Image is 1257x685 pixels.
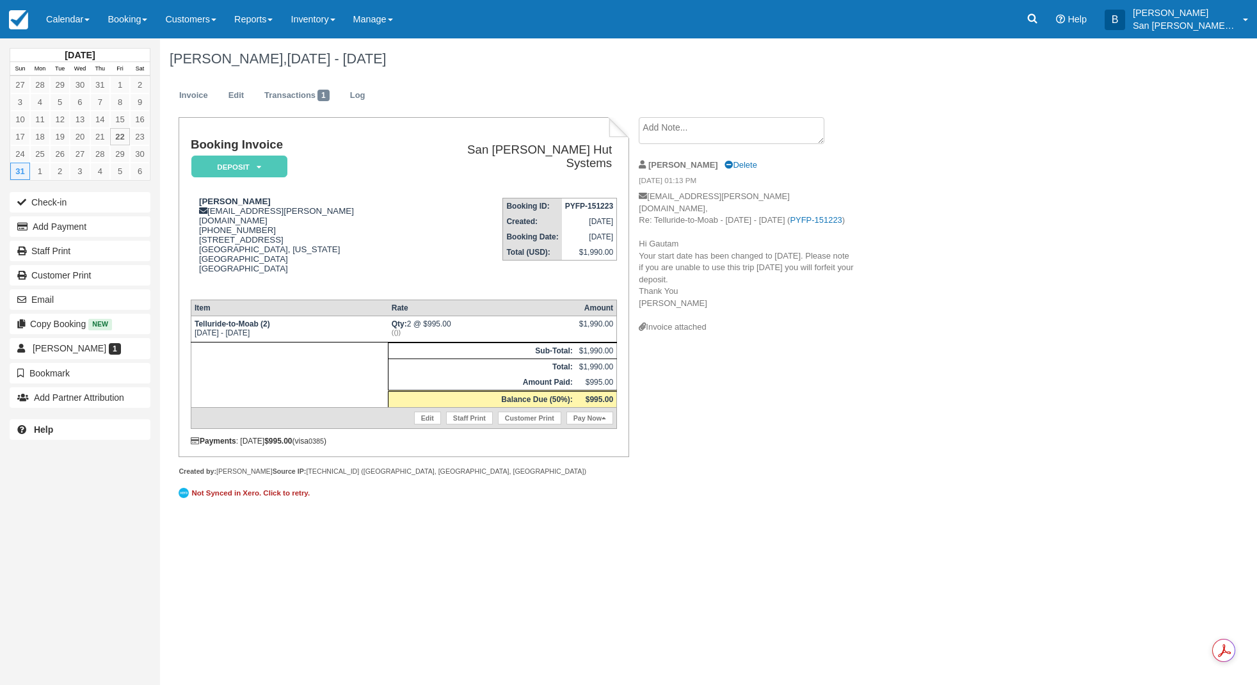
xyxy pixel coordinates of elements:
[10,93,30,111] a: 3
[576,300,617,316] th: Amount
[264,437,292,446] strong: $995.00
[503,214,562,229] th: Created:
[10,111,30,128] a: 10
[170,83,218,108] a: Invoice
[88,319,112,330] span: New
[388,316,576,342] td: 2 @ $995.00
[50,145,70,163] a: 26
[110,111,130,128] a: 15
[579,319,613,339] div: $1,990.00
[10,419,150,440] a: Help
[1133,19,1235,32] p: San [PERSON_NAME] Hut Systems
[388,300,576,316] th: Rate
[10,314,150,334] button: Copy Booking New
[50,111,70,128] a: 12
[179,486,313,500] a: Not Synced in Xero. Click to retry.
[90,128,110,145] a: 21
[388,342,576,359] th: Sub-Total:
[790,215,842,225] a: PYFP-151223
[576,342,617,359] td: $1,990.00
[50,163,70,180] a: 2
[191,155,283,179] a: Deposit
[30,128,50,145] a: 18
[340,83,375,108] a: Log
[1068,14,1087,24] span: Help
[179,467,628,476] div: [PERSON_NAME] [TECHNICAL_ID] ([GEOGRAPHIC_DATA], [GEOGRAPHIC_DATA], [GEOGRAPHIC_DATA])
[648,160,718,170] strong: [PERSON_NAME]
[1133,6,1235,19] p: [PERSON_NAME]
[30,111,50,128] a: 11
[10,338,150,359] a: [PERSON_NAME] 1
[90,163,110,180] a: 4
[130,62,150,76] th: Sat
[9,10,28,29] img: checkfront-main-nav-mini-logo.png
[566,412,613,424] a: Pay Now
[90,62,110,76] th: Thu
[191,197,420,289] div: [EMAIL_ADDRESS][PERSON_NAME][DOMAIN_NAME] [PHONE_NUMBER] [STREET_ADDRESS] [GEOGRAPHIC_DATA], [US_...
[10,289,150,310] button: Email
[65,50,95,60] strong: [DATE]
[565,202,613,211] strong: PYFP-151223
[10,145,30,163] a: 24
[191,138,420,152] h1: Booking Invoice
[30,145,50,163] a: 25
[498,412,561,424] a: Customer Print
[388,375,576,391] th: Amount Paid:
[503,229,562,245] th: Booking Date:
[34,424,53,435] b: Help
[388,391,576,407] th: Balance Due (50%):
[273,467,307,475] strong: Source IP:
[503,198,562,214] th: Booking ID:
[10,76,30,93] a: 27
[562,229,617,245] td: [DATE]
[130,145,150,163] a: 30
[50,93,70,111] a: 5
[90,145,110,163] a: 28
[191,437,617,446] div: : [DATE] (visa )
[503,245,562,261] th: Total (USD):
[639,175,854,189] em: [DATE] 01:13 PM
[130,93,150,111] a: 9
[10,387,150,408] button: Add Partner Attribution
[725,160,757,170] a: Delete
[130,128,150,145] a: 23
[170,51,1093,67] h1: [PERSON_NAME],
[191,316,388,342] td: [DATE] - [DATE]
[586,395,613,404] strong: $995.00
[191,300,388,316] th: Item
[179,467,216,475] strong: Created by:
[70,163,90,180] a: 3
[110,145,130,163] a: 29
[50,76,70,93] a: 29
[70,128,90,145] a: 20
[30,163,50,180] a: 1
[130,76,150,93] a: 2
[70,145,90,163] a: 27
[90,111,110,128] a: 14
[562,245,617,261] td: $1,990.00
[425,143,612,170] h2: San [PERSON_NAME] Hut Systems
[110,76,130,93] a: 1
[10,128,30,145] a: 17
[50,128,70,145] a: 19
[110,128,130,145] a: 22
[10,163,30,180] a: 31
[255,83,339,108] a: Transactions1
[308,437,324,445] small: 0385
[1105,10,1125,30] div: B
[10,363,150,383] button: Bookmark
[70,76,90,93] a: 30
[90,93,110,111] a: 7
[33,343,106,353] span: [PERSON_NAME]
[414,412,441,424] a: Edit
[70,62,90,76] th: Wed
[70,93,90,111] a: 6
[1056,15,1065,24] i: Help
[90,76,110,93] a: 31
[10,216,150,237] button: Add Payment
[219,83,253,108] a: Edit
[576,359,617,375] td: $1,990.00
[110,93,130,111] a: 8
[199,197,271,206] strong: [PERSON_NAME]
[392,328,573,336] em: (())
